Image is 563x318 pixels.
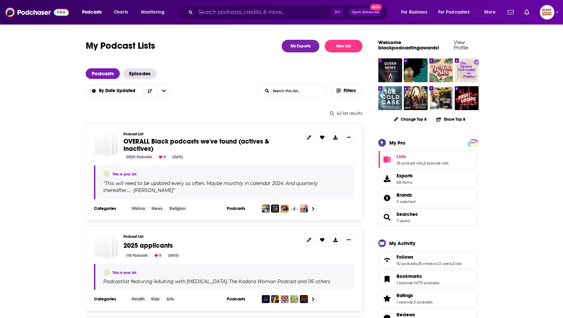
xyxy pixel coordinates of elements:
a: Adulting with [MEDICAL_DATA] [153,279,227,284]
a: Follows [397,254,462,260]
span: New [370,4,382,10]
span: Bookmarks [397,273,422,279]
a: Follows [381,255,394,265]
span: Reviews [397,312,415,318]
img: Second Sunday [404,86,428,110]
a: 2025 applicants [94,234,118,259]
a: blackpodcastingawards [103,269,110,276]
a: Episodes [123,68,157,79]
button: Show profile menu [540,5,554,20]
a: Ratings [381,294,394,303]
h3: Podcast List [123,234,299,239]
span: Lists [378,151,478,168]
span: By Date Updated [99,89,138,93]
a: Religion [167,206,188,211]
a: Queer News [378,58,402,82]
img: What's Ray Saying? [429,86,453,110]
span: More [484,8,495,17]
a: View Profile [454,39,468,51]
button: open menu [480,7,504,18]
a: Ratings [397,292,433,298]
span: Bookmarks [378,270,478,288]
div: My Activity [389,240,415,246]
img: The Kadara Woman Podcast [271,295,279,303]
a: News [149,206,165,211]
span: This will need to be updated every so often. Maybe monthly in calendar 2024. And quarterly therea... [103,180,318,193]
a: This is your list [113,172,136,176]
div: [DATE] [165,253,181,259]
span: OVERALL Black podcasts we've found (actives & inactives) [123,137,269,153]
span: ⌘ K [331,8,344,17]
img: The Black Picture Podcast [281,205,289,213]
button: open menu [85,89,143,93]
span: , [423,161,424,165]
img: Adulting with Autism [262,295,270,303]
a: Welcome blackpodcastingawards! [378,39,439,51]
img: The Brown Girls Guide to Politics [455,58,479,82]
span: Brands [378,189,478,207]
a: 0 watched [397,199,415,204]
a: Bookmarks [381,275,394,284]
img: Who's Who In Black Hollywood with Adell Henderson [271,205,279,213]
span: Follows [378,251,478,269]
img: Not All Hood (NAH) with Malcolm-Jamal Warner & Candace Kelley [300,295,308,303]
button: Show More Button [344,132,354,143]
a: Lists [397,154,448,159]
p: and 116 others [298,279,330,285]
button: Share Top 8 [436,113,466,126]
span: Monitoring [141,8,164,17]
a: Exports [378,170,478,188]
img: The HomeTeam Podcast [290,205,298,213]
span: , [227,279,228,285]
button: open menu [136,7,173,18]
span: Logged in as blackpodcastingawards [540,5,554,20]
img: Fruitloops: Serial Killers of Color [455,86,479,110]
img: The Sex, Porn & Love Addiction Podcast [281,295,289,303]
h2: Choose List sort [86,84,171,97]
button: New List [325,40,362,52]
span: Exports [397,173,413,179]
a: Ice Cold Case [378,86,402,110]
a: 12 users [438,261,451,266]
a: Health [129,296,147,302]
span: Ratings [378,289,478,307]
div: [DATE] [170,154,186,160]
h3: Categories [94,206,124,211]
img: Be Well Sis: The Podcast [429,58,453,82]
span: Ratings [397,292,413,298]
span: Follows [397,254,413,260]
button: open menu [434,7,480,18]
a: Kids [149,296,162,302]
img: What's Poppin' Penny? [290,295,298,303]
div: 0 [156,154,168,160]
span: , [413,281,414,285]
a: 1 episode [397,300,413,304]
button: open menu [77,7,110,18]
a: Arts [164,296,177,302]
div: Search podcasts, credits, & more... [184,5,394,20]
button: open menu [397,7,436,18]
a: 35 creators [418,261,437,266]
a: 7 saved [397,219,410,223]
img: Podchaser - Follow, Share and Rate Podcasts [5,6,69,19]
a: This is your list [113,271,136,275]
span: Filters [344,89,357,93]
span: " " [103,180,318,193]
a: 92 podcasts [397,261,417,266]
div: 118 Podcasts [123,253,150,259]
span: Lists [397,154,406,159]
button: open menu [157,85,171,97]
a: 35 podcast lists [397,161,423,165]
span: For Podcasters [438,8,470,17]
h3: Podcasts [227,206,257,211]
img: Stitch Please [404,58,428,82]
a: Searches [381,213,394,222]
